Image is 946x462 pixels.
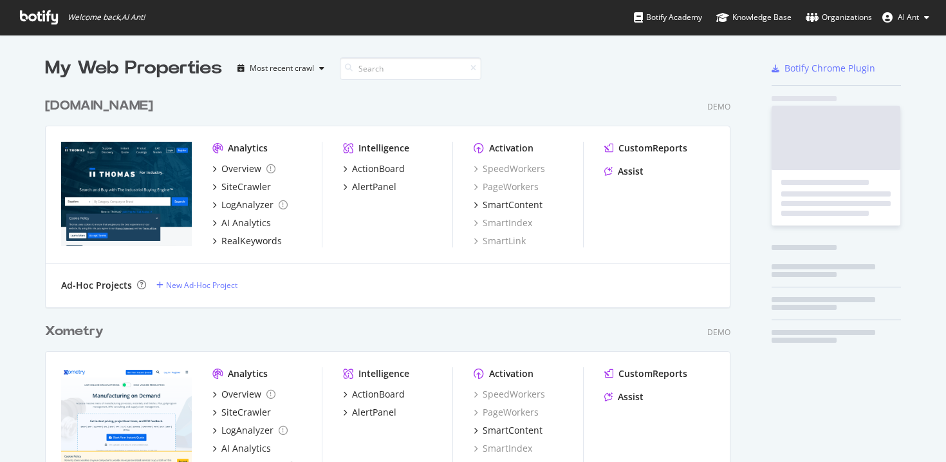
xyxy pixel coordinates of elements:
a: AlertPanel [343,406,396,419]
div: AI Analytics [221,217,271,229]
div: Activation [489,142,533,155]
a: ActionBoard [343,162,405,175]
a: ActionBoard [343,388,405,401]
a: SiteCrawler [212,406,271,419]
div: AI Analytics [221,442,271,455]
div: CustomReports [618,142,687,155]
input: Search [340,57,481,80]
a: SmartIndex [474,442,532,455]
a: SpeedWorkers [474,388,545,401]
a: PageWorkers [474,180,539,193]
div: LogAnalyzer [221,198,274,211]
a: CustomReports [604,367,687,380]
div: Analytics [228,367,268,380]
div: AlertPanel [352,406,396,419]
a: PageWorkers [474,406,539,419]
div: Intelligence [358,367,409,380]
div: SiteCrawler [221,406,271,419]
a: LogAnalyzer [212,198,288,211]
a: Assist [604,165,644,178]
div: LogAnalyzer [221,424,274,437]
a: Assist [604,390,644,403]
div: Botify Academy [634,11,702,24]
div: [DOMAIN_NAME] [45,97,153,115]
a: RealKeywords [212,235,282,247]
div: Demo [707,101,730,112]
a: New Ad-Hoc Project [156,280,237,291]
div: New Ad-Hoc Project [166,280,237,291]
button: Al Ant [872,7,940,28]
div: Demo [707,327,730,338]
img: thomasnet.com [61,142,192,246]
a: AI Analytics [212,217,271,229]
div: RealKeywords [221,235,282,247]
div: SmartContent [483,198,543,211]
span: Welcome back, Al Ant ! [68,12,145,23]
div: Botify Chrome Plugin [784,62,875,75]
div: Xometry [45,322,104,341]
div: My Web Properties [45,55,222,81]
a: Overview [212,162,275,175]
a: AI Analytics [212,442,271,455]
a: LogAnalyzer [212,424,288,437]
a: Xometry [45,322,109,341]
div: Most recent crawl [250,64,314,72]
div: CustomReports [618,367,687,380]
div: Organizations [806,11,872,24]
a: [DOMAIN_NAME] [45,97,158,115]
div: AlertPanel [352,180,396,193]
div: Assist [618,165,644,178]
a: Botify Chrome Plugin [772,62,875,75]
div: Overview [221,162,261,175]
div: Assist [618,390,644,403]
div: Ad-Hoc Projects [61,279,132,292]
a: CustomReports [604,142,687,155]
button: Most recent crawl [232,58,329,79]
div: Activation [489,367,533,380]
a: Overview [212,388,275,401]
div: SiteCrawler [221,180,271,193]
div: ActionBoard [352,388,405,401]
div: SmartContent [483,424,543,437]
div: Knowledge Base [716,11,792,24]
a: SmartLink [474,235,526,247]
div: Intelligence [358,142,409,155]
div: Analytics [228,142,268,155]
a: SiteCrawler [212,180,271,193]
span: Al Ant [898,12,919,23]
div: ActionBoard [352,162,405,175]
a: SmartIndex [474,217,532,229]
div: Overview [221,388,261,401]
a: AlertPanel [343,180,396,193]
a: SmartContent [474,424,543,437]
a: SpeedWorkers [474,162,545,175]
a: SmartContent [474,198,543,211]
